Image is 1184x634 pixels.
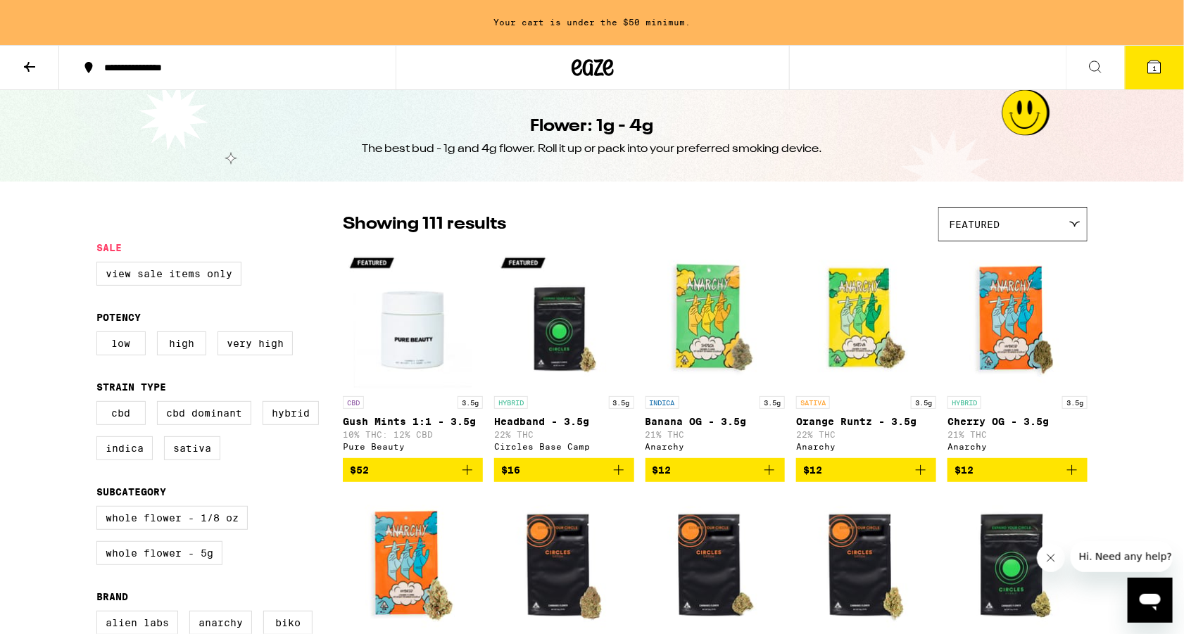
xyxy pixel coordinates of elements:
legend: Subcategory [96,486,166,497]
a: Open page for Headband - 3.5g from Circles Base Camp [494,248,634,458]
p: 21% THC [947,430,1088,439]
img: Anarchy - Orange Runtz - 3.5g [796,248,936,389]
p: Cherry OG - 3.5g [947,416,1088,427]
p: 21% THC [645,430,786,439]
p: 3.5g [609,396,634,409]
iframe: Message from company [1071,541,1173,572]
img: Anarchy - Cherry OG - 3.5g [947,248,1088,389]
legend: Strain Type [96,381,166,393]
img: Circles Base Camp - Headband - 3.5g [494,248,634,389]
label: Whole Flower - 5g [96,541,222,565]
label: View Sale Items Only [96,262,241,286]
p: HYBRID [947,396,981,409]
img: Anarchy - Night Fuel - 3.5g [343,493,483,634]
label: Whole Flower - 1/8 oz [96,506,248,530]
p: 10% THC: 12% CBD [343,430,483,439]
span: Featured [949,219,1000,230]
label: High [157,331,206,355]
div: Pure Beauty [343,442,483,451]
img: Circles Base Camp - Gelonade - 3.5g [494,493,634,634]
span: 1 [1152,64,1157,72]
div: Anarchy [796,442,936,451]
div: Anarchy [645,442,786,451]
label: Low [96,331,146,355]
a: Open page for Banana OG - 3.5g from Anarchy [645,248,786,458]
p: HYBRID [494,396,528,409]
div: Circles Base Camp [494,442,634,451]
label: Sativa [164,436,220,460]
button: 1 [1125,46,1184,89]
span: $52 [350,464,369,476]
img: Circles Base Camp - Gush Rush - 3.5g [645,493,786,634]
button: Add to bag [494,458,634,482]
p: 3.5g [911,396,936,409]
button: Add to bag [645,458,786,482]
p: Headband - 3.5g [494,416,634,427]
p: Gush Mints 1:1 - 3.5g [343,416,483,427]
legend: Potency [96,312,141,323]
legend: Sale [96,242,122,253]
span: $12 [653,464,672,476]
p: 22% THC [494,430,634,439]
p: SATIVA [796,396,830,409]
p: 3.5g [458,396,483,409]
div: Anarchy [947,442,1088,451]
a: Open page for Cherry OG - 3.5g from Anarchy [947,248,1088,458]
label: Hybrid [263,401,319,425]
p: Banana OG - 3.5g [645,416,786,427]
iframe: Button to launch messaging window [1128,578,1173,623]
label: CBD Dominant [157,401,251,425]
img: Anarchy - Banana OG - 3.5g [645,248,786,389]
img: Pure Beauty - Gush Mints 1:1 - 3.5g [343,248,483,389]
span: $12 [955,464,974,476]
button: Add to bag [343,458,483,482]
label: Very High [218,331,293,355]
iframe: Close message [1037,544,1065,572]
p: Orange Runtz - 3.5g [796,416,936,427]
p: 22% THC [796,430,936,439]
p: 3.5g [760,396,785,409]
span: $16 [501,464,520,476]
p: INDICA [645,396,679,409]
a: Open page for Gush Mints 1:1 - 3.5g from Pure Beauty [343,248,483,458]
div: The best bud - 1g and 4g flower. Roll it up or pack into your preferred smoking device. [362,141,822,157]
img: Circles Base Camp - Lemon Grass - 3.5g [947,493,1088,634]
span: $12 [803,464,822,476]
h1: Flower: 1g - 4g [531,115,654,139]
button: Add to bag [796,458,936,482]
img: Circles Base Camp - Sunblessed Blue - 3.5g [796,493,936,634]
a: Open page for Orange Runtz - 3.5g from Anarchy [796,248,936,458]
label: Indica [96,436,153,460]
legend: Brand [96,591,128,602]
button: Add to bag [947,458,1088,482]
p: CBD [343,396,364,409]
p: Showing 111 results [343,213,506,236]
p: 3.5g [1062,396,1088,409]
label: CBD [96,401,146,425]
